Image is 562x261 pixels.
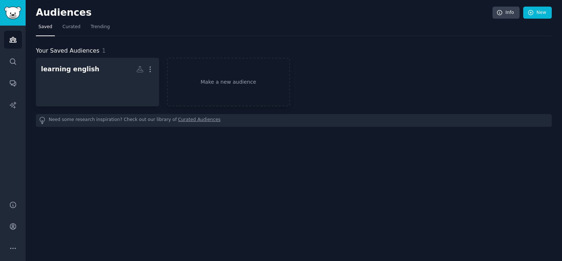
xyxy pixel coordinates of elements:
a: Curated Audiences [178,117,221,124]
a: learning english [36,58,159,106]
a: Trending [88,21,112,36]
a: Saved [36,21,55,36]
a: New [523,7,552,19]
a: Curated [60,21,83,36]
span: 1 [102,47,106,54]
img: GummySearch logo [4,7,21,19]
span: Trending [91,24,110,30]
span: Curated [63,24,80,30]
div: Need some research inspiration? Check out our library of [36,114,552,127]
a: Make a new audience [167,58,290,106]
div: learning english [41,65,100,74]
span: Your Saved Audiences [36,46,100,56]
a: Info [492,7,520,19]
h2: Audiences [36,7,492,19]
span: Saved [38,24,52,30]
